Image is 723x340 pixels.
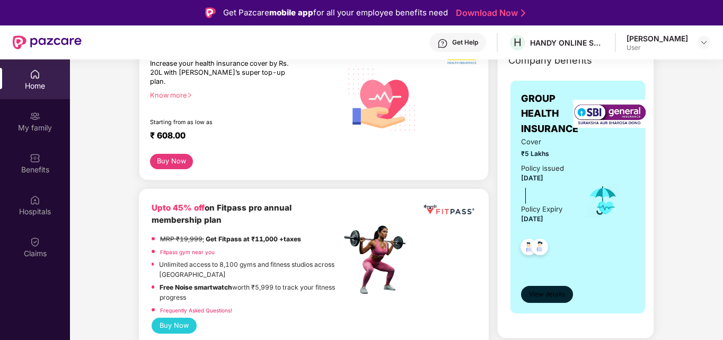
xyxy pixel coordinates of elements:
div: User [627,43,688,52]
del: MRP ₹19,999, [160,235,204,243]
a: Download Now [456,7,522,19]
span: ₹5 Lakhs [521,149,571,159]
img: New Pazcare Logo [13,36,82,49]
span: [DATE] [521,174,543,182]
p: worth ₹5,999 to track your fitness progress [160,282,341,302]
p: Unlimited access to 8,100 gyms and fitness studios across [GEOGRAPHIC_DATA] [159,259,341,280]
img: insurerLogo [573,100,647,128]
strong: mobile app [269,7,313,18]
img: svg+xml;base64,PHN2ZyBpZD0iQ2xhaW0iIHhtbG5zPSJodHRwOi8vd3d3LnczLm9yZy8yMDAwL3N2ZyIgd2lkdGg9IjIwIi... [30,237,40,247]
img: Logo [205,7,216,18]
div: [PERSON_NAME] [627,33,688,43]
img: icon [586,183,620,218]
span: GROUP HEALTH INSURANCE [521,91,578,136]
img: svg+xml;base64,PHN2ZyBpZD0iRHJvcGRvd24tMzJ4MzIiIHhtbG5zPSJodHRwOi8vd3d3LnczLm9yZy8yMDAwL3N2ZyIgd2... [700,38,708,47]
img: svg+xml;base64,PHN2ZyBpZD0iQmVuZWZpdHMiIHhtbG5zPSJodHRwOi8vd3d3LnczLm9yZy8yMDAwL3N2ZyIgd2lkdGg9Ij... [30,153,40,163]
div: Increase your health insurance cover by Rs. 20L with [PERSON_NAME]’s super top-up plan. [150,59,295,86]
div: Policy issued [521,163,564,174]
div: Policy Expiry [521,204,562,215]
img: svg+xml;base64,PHN2ZyB4bWxucz0iaHR0cDovL3d3dy53My5vcmcvMjAwMC9zdmciIHhtbG5zOnhsaW5rPSJodHRwOi8vd3... [341,57,424,141]
img: svg+xml;base64,PHN2ZyB4bWxucz0iaHR0cDovL3d3dy53My5vcmcvMjAwMC9zdmciIHdpZHRoPSI0OC45NDMiIGhlaWdodD... [516,236,542,261]
span: H [514,36,522,49]
img: svg+xml;base64,PHN2ZyB4bWxucz0iaHR0cDovL3d3dy53My5vcmcvMjAwMC9zdmciIHdpZHRoPSI0OC45NDMiIGhlaWdodD... [527,236,553,261]
b: Upto 45% off [152,203,205,213]
span: Cover [521,136,571,147]
strong: Free Noise smartwatch [160,283,232,291]
button: Buy Now [150,154,193,169]
img: Stroke [521,7,525,19]
button: Buy Now [152,318,197,334]
img: svg+xml;base64,PHN2ZyBpZD0iSGVscC0zMngzMiIgeG1sbnM9Imh0dHA6Ly93d3cudzMub3JnLzIwMDAvc3ZnIiB3aWR0aD... [437,38,448,49]
span: View details [529,290,565,300]
img: fpp.png [341,223,415,297]
a: Fitpass gym near you [160,249,215,255]
img: svg+xml;base64,PHN2ZyB3aWR0aD0iMjAiIGhlaWdodD0iMjAiIHZpZXdCb3g9IjAgMCAyMCAyMCIgZmlsbD0ibm9uZSIgeG... [30,111,40,121]
div: Starting from as low as [150,119,296,126]
span: right [187,92,192,98]
div: HANDY ONLINE SOLUTIONS PRIVATE LIMITED [530,38,604,48]
span: [DATE] [521,215,543,223]
span: Company benefits [508,53,592,68]
div: ₹ 608.00 [150,130,331,143]
a: Frequently Asked Questions! [160,307,232,313]
div: Get Pazcare for all your employee benefits need [223,6,448,19]
img: fppp.png [422,202,476,219]
div: Get Help [452,38,478,47]
img: svg+xml;base64,PHN2ZyBpZD0iSG9tZSIgeG1sbnM9Imh0dHA6Ly93d3cudzMub3JnLzIwMDAvc3ZnIiB3aWR0aD0iMjAiIG... [30,69,40,80]
strong: Get Fitpass at ₹11,000 +taxes [206,235,301,243]
div: Know more [150,91,335,99]
b: on Fitpass pro annual membership plan [152,203,292,225]
button: View details [521,286,573,303]
img: svg+xml;base64,PHN2ZyBpZD0iSG9zcGl0YWxzIiB4bWxucz0iaHR0cDovL3d3dy53My5vcmcvMjAwMC9zdmciIHdpZHRoPS... [30,195,40,205]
